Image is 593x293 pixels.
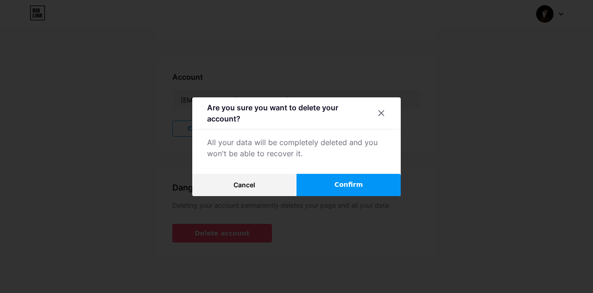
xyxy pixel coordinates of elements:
div: All your data will be completely deleted and you won't be able to recover it. [207,137,386,159]
button: Confirm [296,174,401,196]
span: Cancel [233,181,255,189]
span: Confirm [334,180,363,190]
button: Cancel [192,174,296,196]
div: Are you sure you want to delete your account? [207,102,373,124]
